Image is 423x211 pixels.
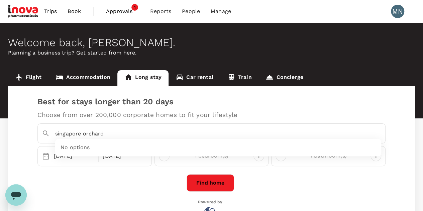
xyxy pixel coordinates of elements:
span: Approvals [106,7,139,15]
button: Close [381,133,382,134]
a: Train [220,70,259,86]
span: Trips [44,7,57,15]
iframe: Button to launch messaging window [5,184,27,206]
div: MN [391,5,404,18]
div: Welcome back , [PERSON_NAME] . [8,36,415,49]
div: No options [55,139,381,156]
div: [DATE] [51,149,97,163]
span: Reports [150,7,171,15]
a: Car rental [169,70,220,86]
img: iNova Pharmaceuticals [8,4,39,19]
input: Where would you like to go [55,128,371,139]
span: Book [68,7,81,15]
a: Long stay [117,70,169,86]
a: Flight [8,70,48,86]
a: Concierge [258,70,310,86]
span: 1 [131,4,138,11]
span: People [182,7,200,15]
p: Powered by [198,200,223,204]
p: Choose from over 200,000 corporate homes to fit your lifestyle [37,112,386,118]
button: Find home [187,174,234,192]
p: Best for stays longer than 20 days [37,97,386,106]
p: Planning a business trip? Get started from here. [8,49,415,57]
span: Manage [211,7,231,15]
a: Accommodation [48,70,117,86]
